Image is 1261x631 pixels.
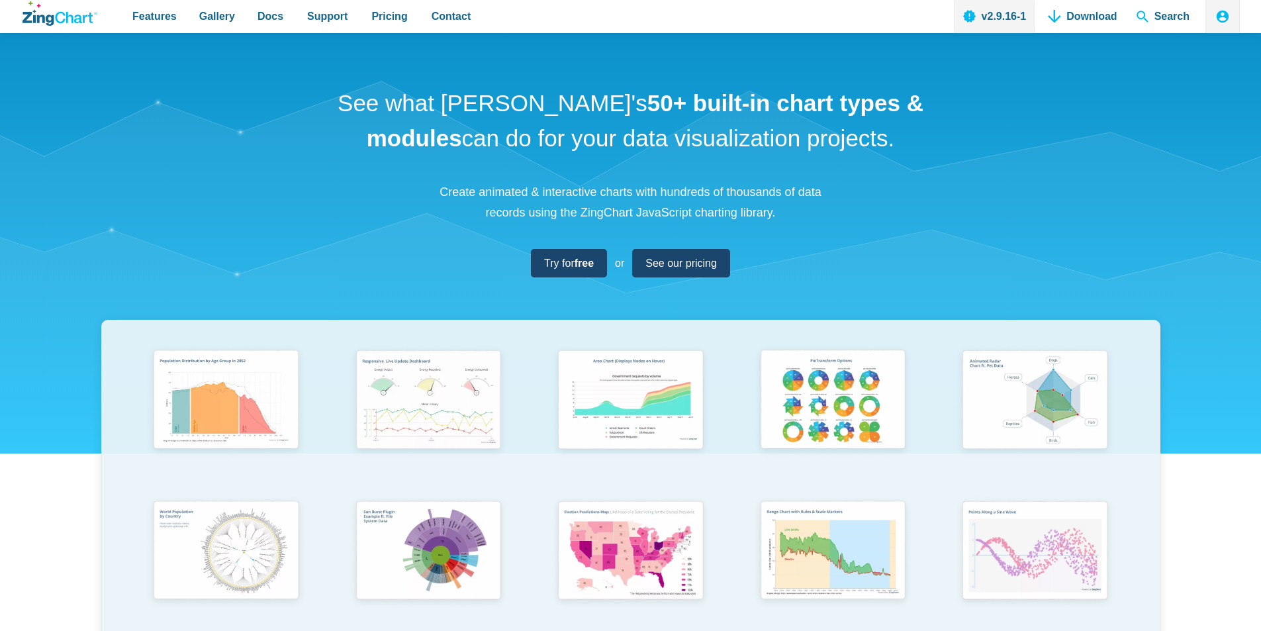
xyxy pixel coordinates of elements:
[954,344,1115,459] img: Animated Radar Chart ft. Pet Data
[731,344,934,494] a: Pie Transform Options
[257,7,283,25] span: Docs
[530,344,732,494] a: Area Chart (Displays Nodes on Hover)
[145,495,306,610] img: World Population by Country
[132,7,177,25] span: Features
[544,254,594,272] span: Try for
[307,7,348,25] span: Support
[645,254,717,272] span: See our pricing
[632,249,730,277] a: See our pricing
[549,344,711,459] img: Area Chart (Displays Nodes on Hover)
[432,182,829,222] p: Create animated & interactive charts with hundreds of thousands of data records using the ZingCha...
[23,1,97,26] a: ZingChart Logo. Click to return to the homepage
[348,344,509,459] img: Responsive Live Update Dashboard
[367,90,923,151] strong: 50+ built-in chart types & modules
[432,7,471,25] span: Contact
[549,495,711,610] img: Election Predictions Map
[934,344,1137,494] a: Animated Radar Chart ft. Pet Data
[752,495,913,610] img: Range Chart with Rultes & Scale Markers
[954,495,1115,610] img: Points Along a Sine Wave
[125,344,328,494] a: Population Distribution by Age Group in 2052
[327,344,530,494] a: Responsive Live Update Dashboard
[371,7,407,25] span: Pricing
[615,254,624,272] span: or
[752,344,913,459] img: Pie Transform Options
[575,258,594,269] strong: free
[531,249,607,277] a: Try forfree
[145,344,306,459] img: Population Distribution by Age Group in 2052
[348,495,509,610] img: Sun Burst Plugin Example ft. File System Data
[199,7,235,25] span: Gallery
[333,86,929,156] h1: See what [PERSON_NAME]'s can do for your data visualization projects.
